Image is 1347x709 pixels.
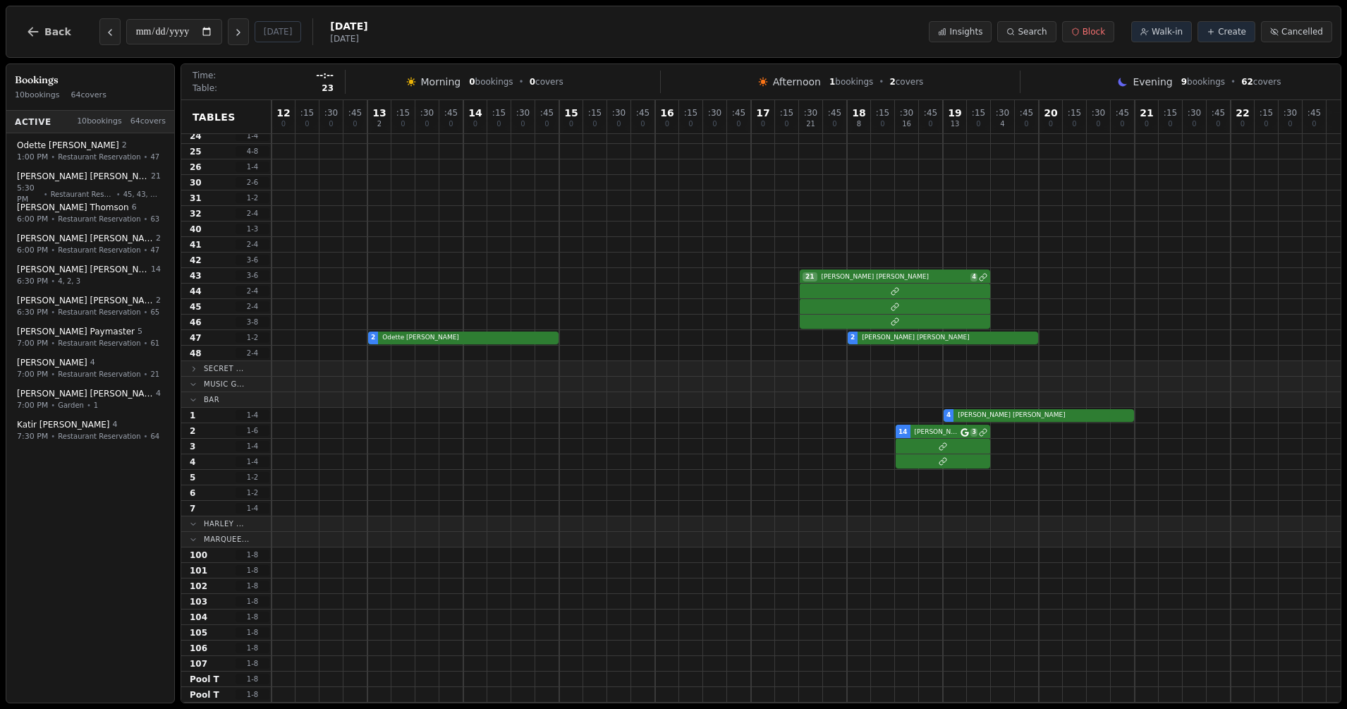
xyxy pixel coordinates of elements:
span: 1 - 6 [236,425,269,436]
span: 0 [530,77,535,87]
span: covers [530,76,563,87]
span: 14 [468,108,482,118]
span: 0 [1216,121,1220,128]
span: 0 [1168,121,1172,128]
span: 2 [371,333,375,343]
span: 7:00 PM [17,399,48,411]
span: 21 [151,171,161,183]
span: 101 [190,565,207,576]
span: Pool T [190,689,219,701]
button: [PERSON_NAME] [PERSON_NAME]47:00 PM•Garden•1 [9,383,171,416]
span: 1 [94,400,98,411]
span: : 15 [396,109,410,117]
span: : 15 [492,109,506,117]
span: 105 [190,627,207,638]
span: 21 [803,272,817,282]
span: Katir [PERSON_NAME] [17,419,110,430]
span: 3 - 6 [236,255,269,265]
span: 0 [469,77,475,87]
span: 107 [190,658,207,669]
span: 0 [1096,121,1100,128]
span: Insights [949,26,982,37]
span: 0 [736,121,740,128]
span: 4 [90,357,95,369]
span: 106 [190,643,207,654]
span: 2 - 4 [236,348,269,358]
span: 0 [665,121,669,128]
span: • [51,400,55,411]
span: covers [1241,76,1281,87]
span: 17 [756,108,769,118]
span: • [51,214,55,224]
span: 0 [1145,121,1149,128]
span: 0 [449,121,453,128]
span: 1 - 4 [236,131,269,141]
span: Active [15,116,51,127]
svg: Google booking [961,428,969,437]
span: Odette [PERSON_NAME] [17,140,119,151]
span: Back [44,27,71,37]
span: 64 covers [71,90,106,102]
span: Harley ... [204,519,244,529]
span: 0 [1120,121,1124,128]
span: 1 - 8 [236,565,269,576]
span: 1 - 8 [236,658,269,669]
span: bookings [1181,76,1225,87]
span: 5 [190,472,195,483]
span: • [144,307,148,317]
span: 0 [592,121,597,128]
span: 6 [190,487,195,499]
span: 2 [156,233,161,245]
span: 32 [190,208,202,219]
span: 6:30 PM [17,275,48,287]
span: 0 [569,121,573,128]
span: Bar [204,394,219,405]
span: 3 - 6 [236,270,269,281]
button: [PERSON_NAME] 47:00 PM•Restaurant Reservation•21 [9,352,171,385]
span: 0 [425,121,429,128]
span: 0 [544,121,549,128]
span: 1 - 8 [236,581,269,591]
span: [PERSON_NAME] [17,357,87,368]
span: 9 [1181,77,1187,87]
span: 7 [190,503,195,514]
span: 1 - 8 [236,674,269,684]
span: : 45 [732,109,745,117]
span: 4 - 8 [236,146,269,157]
span: : 30 [1092,109,1105,117]
span: Tables [193,110,236,124]
span: 6:00 PM [17,244,48,256]
span: 1 - 2 [236,487,269,498]
span: 21 [150,369,159,380]
span: [PERSON_NAME] [PERSON_NAME] [17,171,148,182]
span: 3 [190,441,195,452]
span: 26 [190,162,202,173]
span: : 30 [612,109,626,117]
span: : 30 [516,109,530,117]
span: 0 [1288,121,1292,128]
span: : 15 [684,109,697,117]
span: : 15 [1260,109,1273,117]
span: Marquee... [204,534,250,545]
span: : 15 [1068,109,1081,117]
span: 6:30 PM [17,306,48,318]
button: Search [997,21,1056,42]
span: 5 [138,326,142,338]
button: Previous day [99,18,121,45]
span: 0 [880,121,884,128]
span: 15 [564,108,578,118]
span: Secret ... [204,363,244,374]
span: 0 [712,121,717,128]
span: 45 [190,301,202,313]
span: 2 - 4 [236,301,269,312]
span: 1 [829,77,835,87]
span: 2 [377,121,382,128]
span: : 30 [1284,109,1297,117]
span: 4 [1000,121,1004,128]
span: 47 [150,152,159,162]
span: 6:00 PM [17,213,48,225]
span: 1 - 4 [236,441,269,452]
span: Restaurant Reservation [58,307,140,317]
span: Afternoon [773,75,821,89]
span: • [144,152,148,162]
